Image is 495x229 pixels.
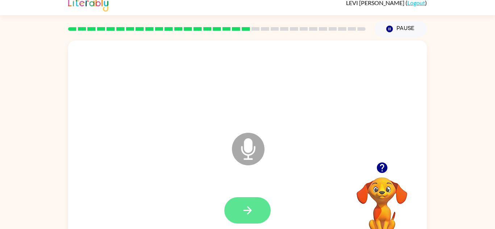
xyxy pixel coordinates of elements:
button: Pause [374,21,427,37]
